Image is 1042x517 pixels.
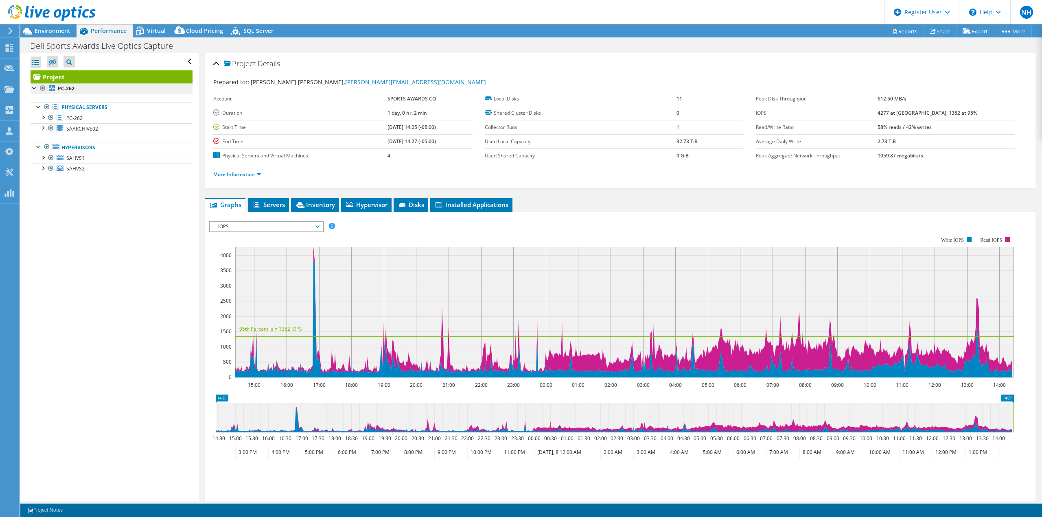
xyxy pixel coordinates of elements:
text: 02:00 [594,435,607,442]
span: Performance [91,27,127,35]
text: 3000 [220,282,232,289]
label: IOPS [756,109,878,117]
text: 01:30 [578,435,590,442]
text: 17:00 [296,435,308,442]
text: 14:30 [212,435,225,442]
a: Export [957,25,994,37]
text: 03:30 [644,435,657,442]
span: Environment [35,27,70,35]
text: 07:00 [760,435,773,442]
text: 22:00 [475,382,488,388]
label: Peak Disk Throughput [756,95,878,103]
text: 18:00 [328,435,341,442]
text: 14:00 [993,382,1006,388]
b: 1059.87 megabits/s [878,152,923,159]
text: Read IOPS [981,237,1003,243]
text: 15:30 [245,435,258,442]
text: 19:00 [362,435,374,442]
text: 09:30 [843,435,856,442]
text: 07:30 [777,435,789,442]
text: 00:00 [528,435,541,442]
text: 08:30 [810,435,823,442]
text: 3500 [220,267,232,274]
a: SAHVS1 [31,153,193,164]
text: 20:00 [410,382,422,388]
a: Project [31,70,193,83]
text: 10:00 [864,382,876,388]
a: Reports [885,25,924,37]
text: 08:00 [793,435,806,442]
text: 13:00 [961,382,974,388]
b: 4277 at [GEOGRAPHIC_DATA], 1352 at 95% [878,109,977,116]
text: 00:30 [544,435,557,442]
b: SPORTS AWARDS CO [387,95,436,102]
text: 22:30 [478,435,490,442]
b: 612.50 MB/s [878,95,906,102]
text: 1500 [220,328,232,335]
text: 16:30 [279,435,291,442]
text: 17:00 [313,382,326,388]
text: 10:00 [860,435,872,442]
text: 09:00 [827,435,839,442]
span: Disks [398,201,424,209]
text: 02:30 [611,435,623,442]
text: 06:00 [727,435,740,442]
text: 11:30 [909,435,922,442]
text: 06:00 [734,382,746,388]
span: SAARCHIVE02 [66,125,98,132]
label: Account [213,95,387,103]
text: 4000 [220,252,232,259]
text: 08:00 [799,382,812,388]
b: 1 [676,124,679,131]
span: SQL Server [243,27,274,35]
span: Inventory [295,201,335,209]
span: SAHVS1 [66,155,85,161]
span: [PERSON_NAME] [PERSON_NAME], [251,78,486,86]
text: 21:00 [442,382,455,388]
span: SAHVS2 [66,165,85,172]
text: 19:30 [379,435,391,442]
text: 05:30 [710,435,723,442]
text: Write IOPS [941,237,964,243]
text: 06:30 [744,435,756,442]
span: Installed Applications [434,201,508,209]
label: Local Disks [485,95,676,103]
text: 15:00 [248,382,260,388]
label: Used Local Capacity [485,137,676,146]
a: PC-262 [31,113,193,123]
text: 04:00 [661,435,673,442]
label: Average Daily Write [756,137,878,146]
span: Graphs [209,201,241,209]
b: [DATE] 14:25 (-05:00) [387,124,436,131]
text: 17:30 [312,435,324,442]
text: 02:00 [604,382,617,388]
text: 2000 [220,313,232,320]
text: 05:00 [702,382,714,388]
label: Read/Write Ratio [756,123,878,131]
text: 15:00 [229,435,242,442]
span: Details [258,59,280,68]
text: 16:00 [262,435,275,442]
a: SAHVS2 [31,164,193,174]
text: 13:00 [959,435,972,442]
text: 23:30 [511,435,524,442]
label: Used Shared Capacity [485,152,676,160]
a: SAARCHIVE02 [31,123,193,134]
text: 20:00 [395,435,407,442]
text: 21:30 [445,435,458,442]
text: 03:00 [627,435,640,442]
b: 0 GiB [676,152,689,159]
b: 1 day, 0 hr, 2 min [387,109,427,116]
text: 95th Percentile = 1352 IOPS [239,325,302,332]
b: PC-262 [58,85,74,92]
a: PC-262 [31,83,193,94]
text: 01:00 [561,435,574,442]
text: 01:00 [572,382,584,388]
label: Peak Aggregate Network Throughput [756,152,878,160]
a: Project Notes [22,505,68,515]
h1: Dell Sports Awards Live Optics Capture [26,41,186,50]
text: 20:30 [412,435,424,442]
label: Physical Servers and Virtual Machines [213,152,387,160]
label: Prepared for: [213,78,250,86]
text: 18:30 [345,435,358,442]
